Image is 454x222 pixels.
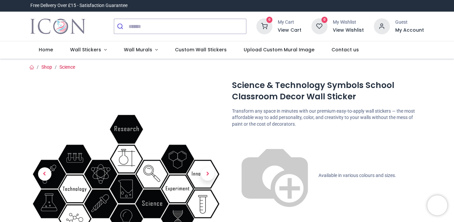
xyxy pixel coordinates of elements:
a: My Account [395,27,424,34]
a: 0 [311,23,327,29]
a: 0 [256,23,272,29]
button: Submit [114,19,129,34]
span: Previous [38,167,51,181]
iframe: Customer reviews powered by Trustpilot [284,2,424,9]
a: View Wishlist [333,27,364,34]
div: Free Delivery Over £15 - Satisfaction Guarantee [30,2,128,9]
a: Wall Murals [115,41,166,59]
iframe: Brevo live chat [427,195,447,215]
a: Logo of Icon Wall Stickers [30,17,85,36]
a: Shop [41,64,52,70]
sup: 0 [266,17,273,23]
a: View Cart [278,27,301,34]
span: Wall Stickers [70,46,101,53]
a: Wall Stickers [62,41,116,59]
sup: 0 [321,17,328,23]
span: Custom Wall Stickers [175,46,227,53]
a: Science [59,64,75,70]
h1: Science & Technology Symbols School Classroom Decor Wall Sticker [232,80,424,103]
span: Upload Custom Mural Image [244,46,314,53]
span: Home [39,46,53,53]
div: Guest [395,19,424,26]
img: color-wheel.png [232,133,317,218]
span: Contact us [331,46,359,53]
img: Icon Wall Stickers [30,17,85,36]
span: Available in various colours and sizes. [318,172,396,178]
span: Wall Murals [124,46,152,53]
div: My Cart [278,19,301,26]
div: My Wishlist [333,19,364,26]
p: Transform any space in minutes with our premium easy-to-apply wall stickers — the most affordable... [232,108,424,128]
span: Next [201,167,214,181]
